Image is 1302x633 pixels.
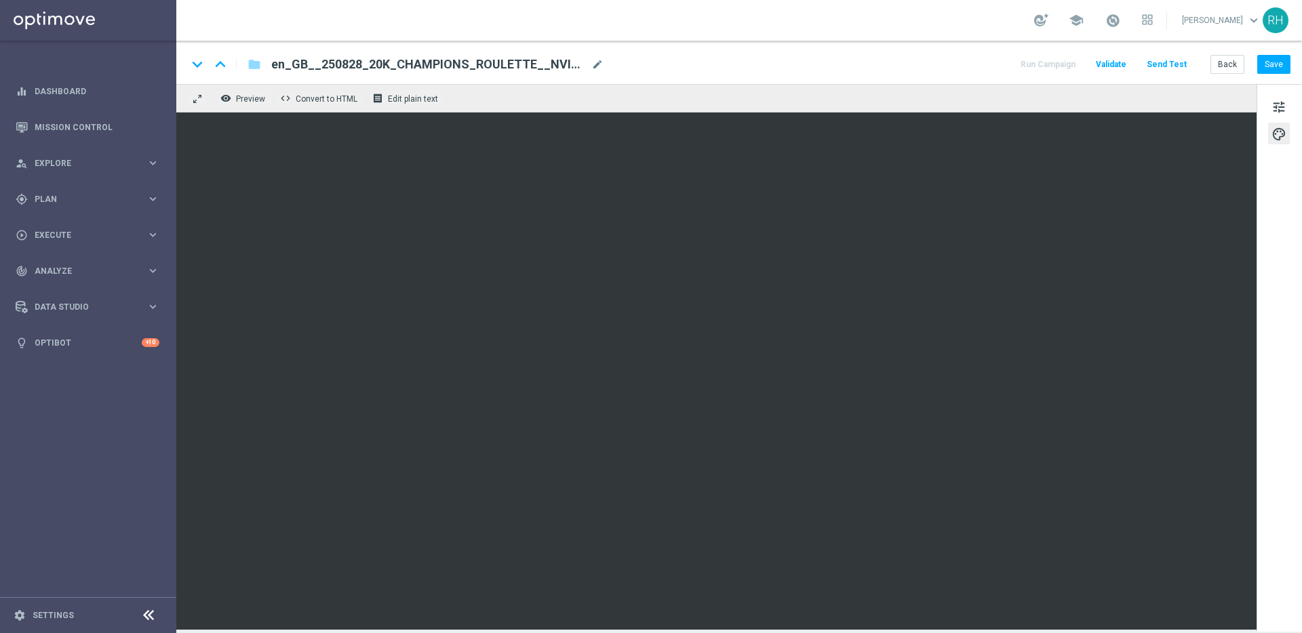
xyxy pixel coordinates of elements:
span: Data Studio [35,303,146,311]
i: receipt [372,93,383,104]
i: folder [248,56,261,73]
i: play_circle_outline [16,229,28,241]
button: remove_red_eye Preview [217,89,271,107]
div: Plan [16,193,146,205]
button: Data Studio keyboard_arrow_right [15,302,160,312]
span: Preview [236,94,265,104]
span: school [1069,13,1084,28]
span: Analyze [35,267,146,275]
div: RH [1263,7,1288,33]
span: mode_edit [591,58,604,70]
button: Send Test [1145,56,1189,74]
button: person_search Explore keyboard_arrow_right [15,158,160,169]
span: code [280,93,291,104]
div: Data Studio [16,301,146,313]
button: tune [1268,96,1290,117]
span: Edit plain text [388,94,438,104]
i: keyboard_arrow_right [146,157,159,169]
span: Execute [35,231,146,239]
span: tune [1271,98,1286,116]
i: keyboard_arrow_up [210,54,231,75]
i: keyboard_arrow_down [187,54,208,75]
button: Validate [1094,56,1128,74]
i: keyboard_arrow_right [146,264,159,277]
button: track_changes Analyze keyboard_arrow_right [15,266,160,277]
button: Back [1210,55,1244,74]
div: Mission Control [16,109,159,145]
i: keyboard_arrow_right [146,228,159,241]
i: person_search [16,157,28,169]
i: lightbulb [16,337,28,349]
i: equalizer [16,85,28,98]
button: palette [1268,123,1290,144]
button: play_circle_outline Execute keyboard_arrow_right [15,230,160,241]
span: en_GB__250828_20K_CHAMPIONS_ROULETTE__NVIP_EMA_TAC_GM [271,56,586,73]
span: palette [1271,125,1286,143]
span: Convert to HTML [296,94,357,104]
span: Validate [1096,60,1126,69]
i: remove_red_eye [220,93,231,104]
i: keyboard_arrow_right [146,300,159,313]
button: receipt Edit plain text [369,89,444,107]
a: [PERSON_NAME]keyboard_arrow_down [1181,10,1263,30]
i: track_changes [16,265,28,277]
a: Dashboard [35,73,159,109]
div: +10 [142,338,159,347]
button: gps_fixed Plan keyboard_arrow_right [15,194,160,205]
button: lightbulb Optibot +10 [15,338,160,348]
button: Mission Control [15,122,160,133]
span: Explore [35,159,146,167]
a: Settings [33,611,74,619]
button: Save [1257,55,1290,74]
button: equalizer Dashboard [15,86,160,97]
div: Optibot [16,325,159,361]
i: settings [14,609,26,621]
i: keyboard_arrow_right [146,192,159,205]
div: Dashboard [16,73,159,109]
div: Analyze [16,265,146,277]
i: gps_fixed [16,193,28,205]
a: Mission Control [35,109,159,145]
div: Explore [16,157,146,169]
button: folder [246,54,262,75]
span: keyboard_arrow_down [1246,13,1261,28]
button: code Convert to HTML [277,89,363,107]
div: Execute [16,229,146,241]
span: Plan [35,195,146,203]
a: Optibot [35,325,142,361]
